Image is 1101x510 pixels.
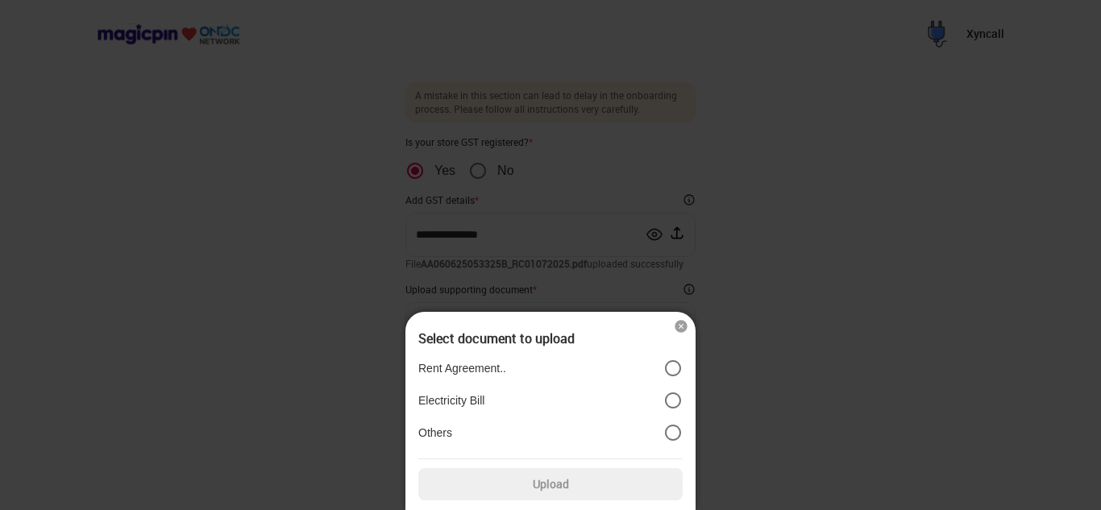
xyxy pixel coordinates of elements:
p: Electricity Bill [418,393,484,408]
img: cross_icon.7ade555c.svg [673,318,689,334]
p: Others [418,425,452,440]
div: Select document to upload [418,331,683,346]
div: position [418,352,683,449]
p: Rent Agreement.. [418,361,506,375]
